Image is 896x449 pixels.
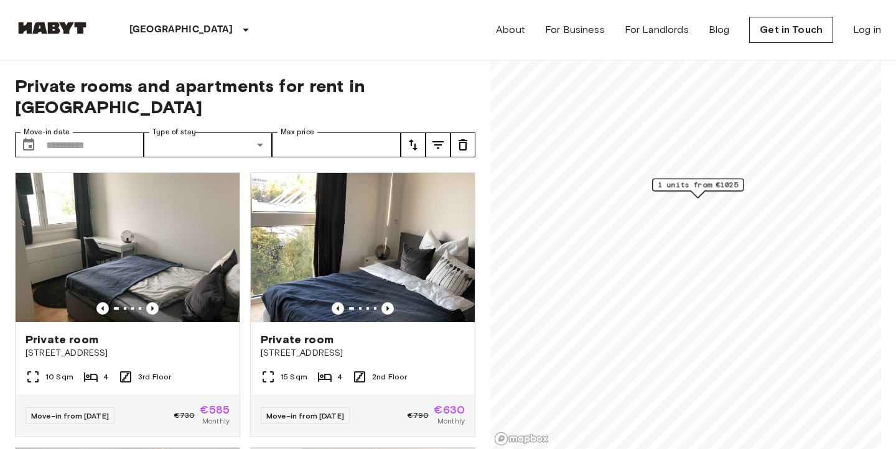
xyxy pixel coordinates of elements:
label: Move-in date [24,127,70,137]
div: Map marker [652,178,744,198]
img: Marketing picture of unit DE-01-002-003-02HF [16,173,240,322]
a: Marketing picture of unit DE-01-002-002-04HFPrevious imagePrevious imagePrivate room[STREET_ADDRE... [250,172,475,437]
p: [GEOGRAPHIC_DATA] [129,22,233,37]
span: 10 Sqm [45,371,73,382]
a: Mapbox logo [494,432,549,446]
span: Monthly [202,415,230,427]
span: €790 [408,410,429,421]
span: 15 Sqm [281,371,307,382]
a: About [496,22,525,37]
span: Private room [261,332,334,347]
label: Max price [281,127,314,137]
button: Previous image [146,302,159,315]
img: Marketing picture of unit DE-01-002-002-04HF [251,173,475,322]
span: 3rd Floor [138,371,171,382]
a: Get in Touch [749,17,833,43]
span: [STREET_ADDRESS] [26,347,230,359]
button: tune [401,132,426,157]
label: Type of stay [152,127,196,137]
a: For Landlords [625,22,689,37]
button: Previous image [332,302,344,315]
a: Log in [853,22,881,37]
span: 4 [103,371,108,382]
span: 1 units from €1025 [658,179,738,190]
span: €630 [434,404,465,415]
button: Previous image [96,302,109,315]
img: Habyt [15,22,90,34]
span: €730 [174,410,195,421]
button: Choose date [16,132,41,157]
a: For Business [545,22,605,37]
span: 2nd Floor [372,371,407,382]
span: [STREET_ADDRESS] [261,347,465,359]
span: €585 [200,404,230,415]
span: Private rooms and apartments for rent in [GEOGRAPHIC_DATA] [15,75,475,118]
a: Blog [709,22,730,37]
button: tune [426,132,450,157]
span: Monthly [437,415,465,427]
a: Marketing picture of unit DE-01-002-003-02HFPrevious imagePrevious imagePrivate room[STREET_ADDRE... [15,172,240,437]
span: Move-in from [DATE] [31,411,109,420]
span: 4 [337,371,342,382]
button: Previous image [381,302,394,315]
button: tune [450,132,475,157]
span: Private room [26,332,98,347]
span: Move-in from [DATE] [266,411,344,420]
